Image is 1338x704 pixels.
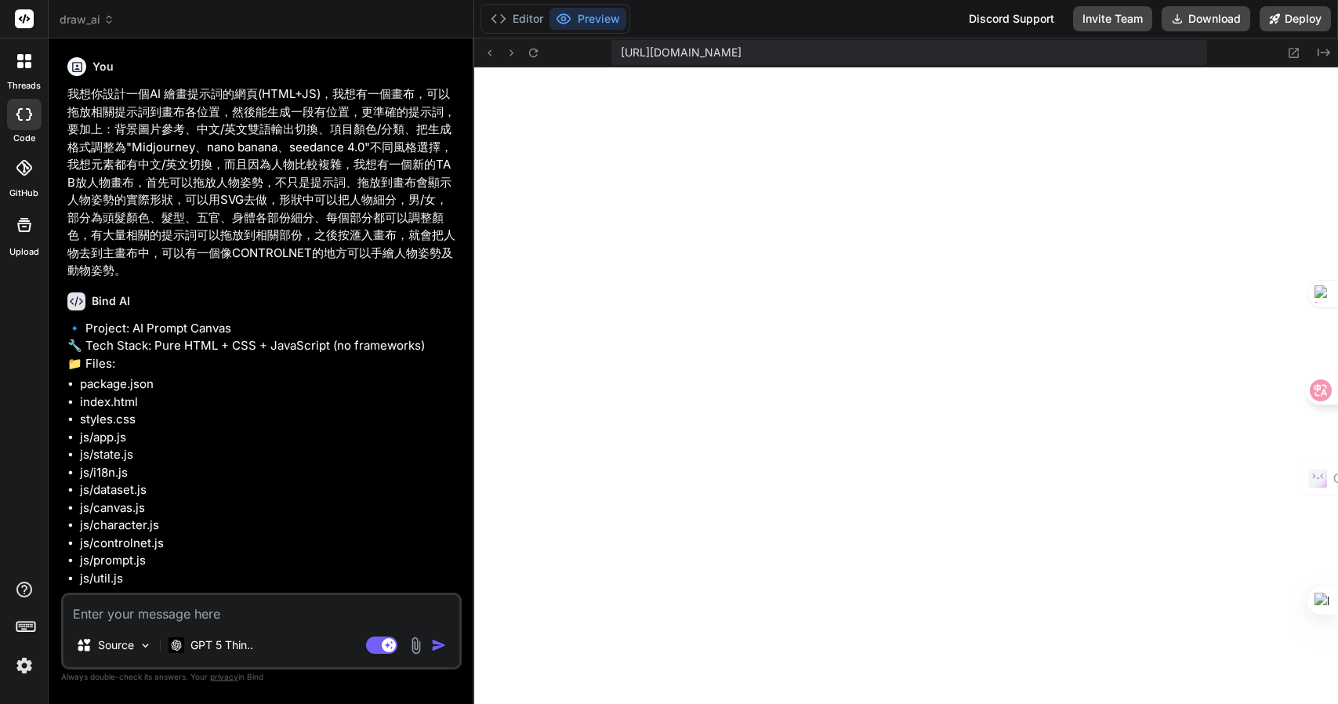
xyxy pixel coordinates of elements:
li: package.json [80,376,459,394]
button: Invite Team [1073,6,1152,31]
img: GPT 5 Thinking High [169,637,184,652]
button: Download [1162,6,1250,31]
li: js/prompt.js [80,552,459,570]
img: Pick Models [139,639,152,652]
img: icon [431,637,447,653]
h6: You [92,59,114,74]
button: Deploy [1260,6,1331,31]
li: js/controlnet.js [80,535,459,553]
img: settings [11,652,38,679]
div: Discord Support [959,6,1064,31]
li: js/character.js [80,517,459,535]
button: Editor [484,8,549,30]
p: 我想你設計一個AI 繪畫提示詞的網頁(HTML+JS)，我想有一個畫布，可以拖放相關提示詞到畫布各位置，然後能生成一段有位置，更準確的提示詞，要加上：背景圖片參考、中文/英文雙語輸出切換、項目顏... [67,85,459,280]
label: Upload [9,245,39,259]
span: draw_ai [60,12,114,27]
li: js/state.js [80,446,459,464]
span: [URL][DOMAIN_NAME] [621,45,742,60]
li: js/i18n.js [80,464,459,482]
label: threads [7,79,41,93]
p: 🔹 Project: AI Prompt Canvas 🔧 Tech Stack: Pure HTML + CSS + JavaScript (no frameworks) 📁 Files: [67,320,459,373]
li: js/dataset.js [80,481,459,499]
span: privacy [210,672,238,681]
li: js/app.js [80,429,459,447]
p: Always double-check its answers. Your in Bind [61,670,462,684]
h6: Bind AI [92,293,130,309]
li: index.html [80,394,459,412]
p: Source [98,637,134,653]
iframe: Preview [474,67,1338,704]
li: styles.css [80,411,459,429]
button: Preview [549,8,626,30]
label: GitHub [9,187,38,200]
li: js/util.js [80,570,459,588]
label: code [13,132,35,145]
li: js/canvas.js [80,499,459,517]
p: GPT 5 Thin.. [190,637,253,653]
img: attachment [407,637,425,655]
